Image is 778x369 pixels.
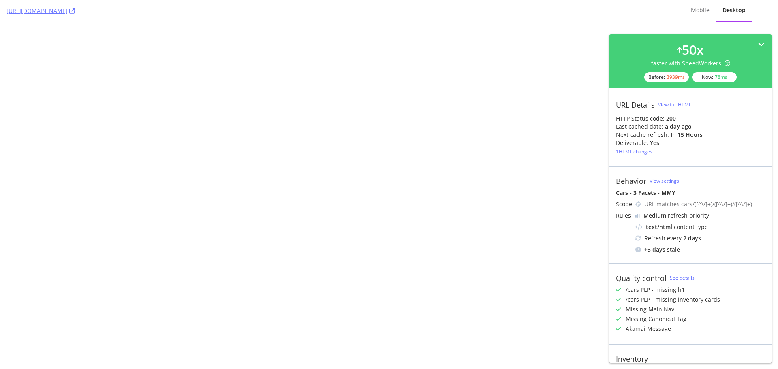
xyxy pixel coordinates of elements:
[658,98,691,111] button: View full HTML
[658,101,691,108] div: View full HTML
[643,211,666,220] div: Medium
[644,200,765,208] div: URL matches cars/([^\/]+)/([^\/]+)/([^\/]+)
[616,100,655,109] div: URL Details
[692,72,737,82] div: Now:
[635,223,765,231] div: content type
[626,286,685,294] div: /cars PLP - missing h1
[644,72,689,82] div: Before:
[626,305,674,313] div: Missing Main Nav
[626,325,671,333] div: Akamai Message
[644,246,665,254] div: + 3 days
[643,211,709,220] div: refresh priority
[646,223,672,231] div: text/html
[616,200,632,208] div: Scope
[666,114,676,122] strong: 200
[683,234,701,242] div: 2 days
[616,211,632,220] div: Rules
[6,7,75,15] a: [URL][DOMAIN_NAME]
[650,139,659,147] div: Yes
[616,123,663,131] div: Last cached date:
[635,214,640,218] img: j32suk7ufU7viAAAAAElFTkSuQmCC
[670,274,695,281] a: See details
[616,147,652,157] button: 1HTML changes
[626,315,686,323] div: Missing Canonical Tag
[626,296,720,304] div: /cars PLP - missing inventory cards
[616,148,652,155] div: 1 HTML changes
[651,59,730,67] div: faster with SpeedWorkers
[616,354,648,363] div: Inventory
[616,139,648,147] div: Deliverable:
[715,73,727,80] div: 78 ms
[616,177,646,186] div: Behavior
[650,177,679,184] a: View settings
[635,246,765,254] div: stale
[722,6,746,14] div: Desktop
[616,189,765,197] div: Cars - 3 Facets - MMY
[616,274,667,283] div: Quality control
[616,131,669,139] div: Next cache refresh:
[635,234,765,242] div: Refresh every
[691,6,710,14] div: Mobile
[667,73,685,80] div: 3939 ms
[616,114,765,123] div: HTTP Status code:
[682,41,704,59] div: 50 x
[671,131,703,139] div: in 15 hours
[665,123,692,131] div: a day ago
